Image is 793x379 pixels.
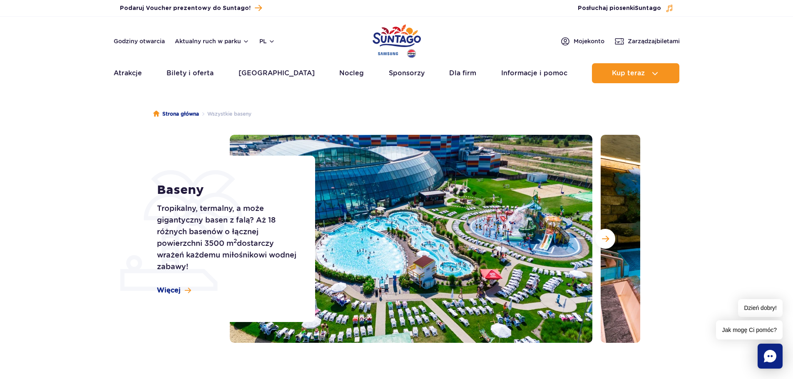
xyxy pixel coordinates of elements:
div: Chat [758,344,783,369]
a: [GEOGRAPHIC_DATA] [239,63,315,83]
button: Posłuchaj piosenkiSuntago [578,4,674,12]
button: Kup teraz [592,63,679,83]
span: Podaruj Voucher prezentowy do Suntago! [120,4,251,12]
button: Następny slajd [595,229,615,249]
a: Atrakcje [114,63,142,83]
a: Więcej [157,286,191,295]
span: Suntago [635,5,661,11]
span: Jak mogę Ci pomóc? [716,320,783,339]
span: Dzień dobry! [738,299,783,317]
button: pl [259,37,275,45]
a: Podaruj Voucher prezentowy do Suntago! [120,2,262,14]
a: Informacje i pomoc [501,63,567,83]
a: Godziny otwarcia [114,37,165,45]
li: Wszystkie baseny [199,110,251,118]
h1: Baseny [157,183,296,198]
span: Kup teraz [612,69,645,77]
span: Więcej [157,286,181,295]
a: Dla firm [449,63,476,83]
a: Bilety i oferta [167,63,214,83]
a: Nocleg [339,63,364,83]
span: Zarządzaj biletami [628,37,680,45]
a: Strona główna [153,110,199,118]
a: Park of Poland [373,21,421,59]
a: Zarządzajbiletami [614,36,680,46]
sup: 2 [234,238,237,244]
span: Posłuchaj piosenki [578,4,661,12]
a: Sponsorzy [389,63,425,83]
button: Aktualny ruch w parku [175,38,249,45]
a: Mojekonto [560,36,604,46]
p: Tropikalny, termalny, a może gigantyczny basen z falą? Aż 18 różnych basenów o łącznej powierzchn... [157,203,296,272]
img: Zewnętrzna część Suntago z basenami i zjeżdżalniami, otoczona leżakami i zielenią [230,135,592,343]
span: Moje konto [574,37,604,45]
